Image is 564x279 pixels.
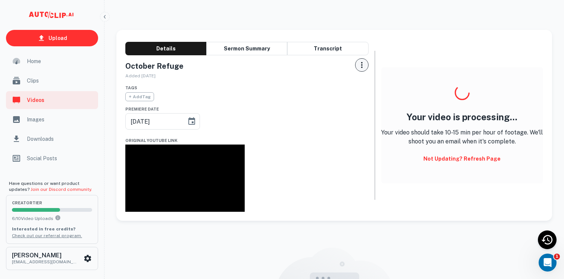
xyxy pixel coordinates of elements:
[27,77,94,85] span: Clips
[6,30,98,46] a: Upload
[125,86,137,90] span: Tags
[6,247,98,270] button: [PERSON_NAME][EMAIL_ADDRESS][DOMAIN_NAME]
[12,252,79,258] h6: [PERSON_NAME]
[125,61,191,71] h5: October Refuge
[6,52,98,70] a: Home
[6,149,98,167] a: Social Posts
[184,114,199,129] button: Choose date, selected date is Oct 8, 2025
[12,258,79,265] p: [EMAIL_ADDRESS][DOMAIN_NAME]
[12,215,92,222] p: 6 / 10 Video Uploads
[420,152,504,165] button: Not updating? Refresh Page
[6,91,98,109] a: Videos
[55,215,61,221] svg: You can upload 10 videos per month on the creator tier. Upgrade to upload more.
[9,181,92,192] span: Have questions or want product updates?
[125,107,159,111] span: Premiere Date
[27,57,94,65] span: Home
[27,135,94,143] span: Downloads
[27,154,94,162] span: Social Posts
[125,92,154,101] span: + Add Tag
[287,42,368,55] button: Transcript
[12,233,82,238] a: Check out our referral program.
[125,73,156,78] span: Added [DATE]
[27,115,94,124] span: Images
[6,72,98,90] a: Clips
[381,128,543,146] p: Your video should take 10-15 min per hour of footage. We'll shoot you an email when it's complete.
[125,111,181,132] input: mm/dd/yyyy
[12,226,92,232] p: Interested in free credits?
[538,230,557,249] div: Recent Activity
[6,130,98,148] a: Downloads
[125,145,245,212] iframe: October Refuge
[27,96,94,104] span: Videos
[554,254,560,260] span: 1
[206,42,287,55] button: Sermon Summary
[6,195,98,244] button: creatorTier6/10Video UploadsYou can upload 10 videos per month on the creator tier. Upgrade to up...
[539,254,557,272] iframe: Intercom live chat
[381,112,543,123] h4: Your video is processing...
[12,201,92,205] span: creator Tier
[125,138,178,143] span: Original YouTube Link
[6,111,98,128] a: Images
[48,34,67,42] p: Upload
[31,187,92,192] a: Join our Discord community.
[125,42,206,55] button: Details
